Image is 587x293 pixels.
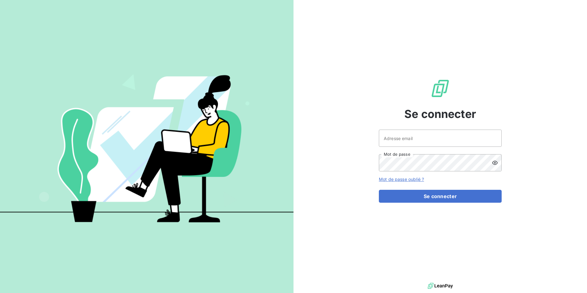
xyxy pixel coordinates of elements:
[379,177,424,182] a: Mot de passe oublié ?
[430,79,450,98] img: Logo LeanPay
[404,106,476,122] span: Se connecter
[428,281,453,291] img: logo
[379,130,502,147] input: placeholder
[379,190,502,203] button: Se connecter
